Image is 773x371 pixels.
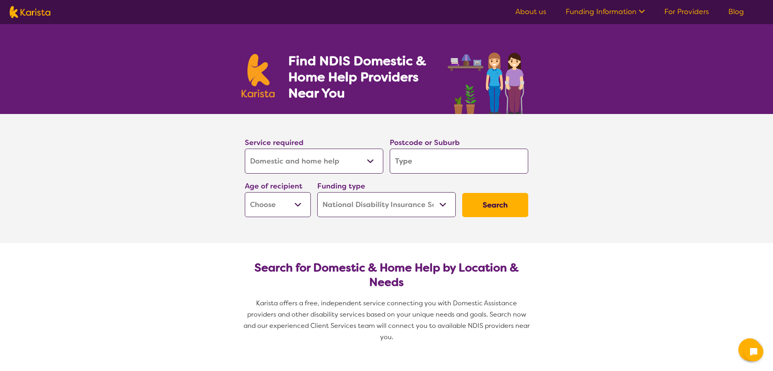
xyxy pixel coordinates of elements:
[244,299,531,341] span: Karista offers a free, independent service connecting you with Domestic Assistance providers and ...
[738,338,761,361] button: Channel Menu
[242,54,275,97] img: Karista logo
[566,7,645,17] a: Funding Information
[728,7,744,17] a: Blog
[390,149,528,174] input: Type
[664,7,709,17] a: For Providers
[317,181,365,191] label: Funding type
[515,7,546,17] a: About us
[251,261,522,290] h2: Search for Domestic & Home Help by Location & Needs
[390,138,460,147] label: Postcode or Suburb
[10,6,50,18] img: Karista logo
[445,44,531,114] img: domestic-help
[462,193,528,217] button: Search
[245,181,302,191] label: Age of recipient
[245,138,304,147] label: Service required
[288,53,437,101] h1: Find NDIS Domestic & Home Help Providers Near You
